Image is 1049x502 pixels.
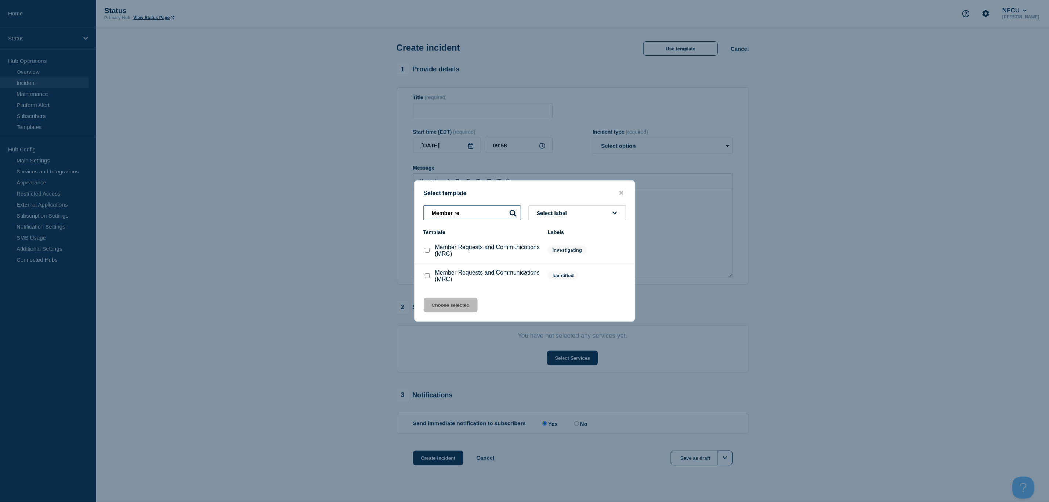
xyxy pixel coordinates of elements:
input: Member Requests and Communications (MRC) checkbox [425,273,430,278]
div: Template [423,229,540,235]
input: Member Requests and Communications (MRC) checkbox [425,248,430,253]
div: Select template [415,190,635,197]
div: Labels [548,229,626,235]
span: Investigating [548,246,587,254]
input: Search templates & labels [423,205,521,220]
button: close button [617,190,626,197]
span: Identified [548,271,579,280]
button: Choose selected [424,298,478,312]
p: Member Requests and Communications (MRC) [435,244,540,257]
p: Member Requests and Communications (MRC) [435,269,540,283]
button: Select label [528,205,626,220]
span: Select label [537,210,570,216]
